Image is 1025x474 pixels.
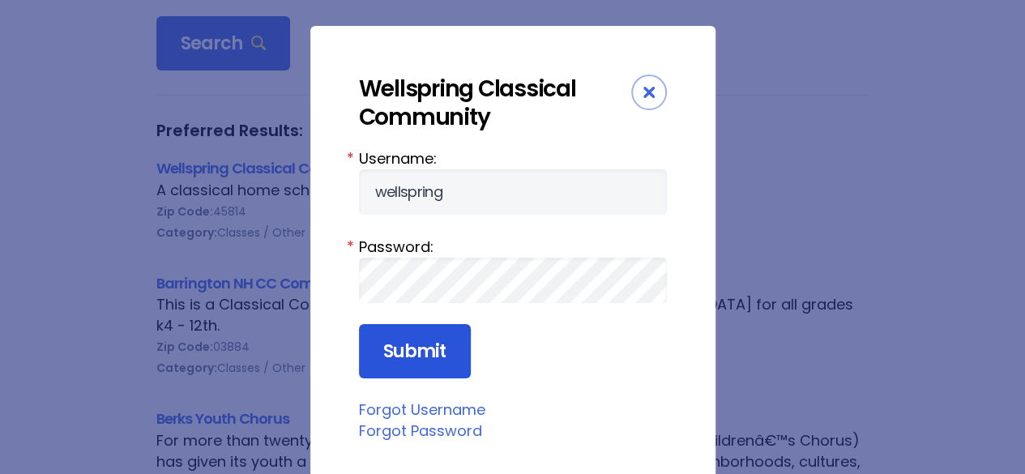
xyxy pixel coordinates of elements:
[359,421,482,441] a: Forgot Password
[631,75,667,110] div: Close
[359,324,471,379] input: Submit
[359,75,631,131] div: Wellspring Classical Community
[359,399,485,420] a: Forgot Username
[359,147,667,169] label: Username:
[359,236,667,258] label: Password:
